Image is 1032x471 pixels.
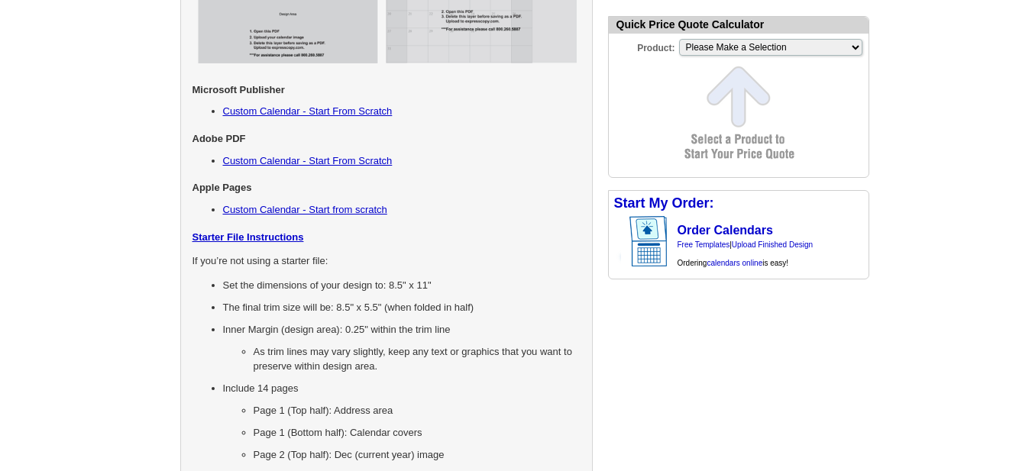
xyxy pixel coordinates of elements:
p: If you’re not using a starter file: [192,253,581,269]
a: Order Calendars [678,224,773,237]
li: Page 1 (Bottom half): Calendar covers [254,425,581,440]
li: The final trim size will be: 8.5" x 5.5" (when folded in half) [223,300,581,315]
img: calendar with custom content [621,216,675,266]
a: calendars online [707,259,762,267]
img: background image for calendars arrow [609,216,621,266]
a: Custom Calendar - Start From Scratch [223,155,393,166]
li: Page 2 (Top half): Dec (current year) image [254,447,581,463]
a: Starter File Instructions [192,231,304,243]
li: Page 1 (Top half): Address area [254,403,581,418]
a: Upload Finished Design [732,240,813,249]
div: Quick Price Quote Calculator [609,17,869,34]
a: Free Templates [678,240,730,249]
strong: Apple Pages [192,182,252,193]
div: Start My Order: [609,191,869,216]
li: As trim lines may vary slightly, keep any text or graphics that you want to preserve within desig... [254,344,581,374]
span: | Ordering is easy! [678,240,814,267]
a: Custom Calendar - Start From Scratch [223,105,393,117]
strong: Microsoft Publisher [192,84,285,95]
li: Set the dimensions of your design to: 8.5" x 11" [223,278,581,293]
strong: Adobe PDF [192,133,246,144]
li: Inner Margin (design area): 0.25" within the trim line [223,322,581,374]
label: Product: [609,37,678,55]
a: Custom Calendar - Start from scratch [223,204,387,215]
